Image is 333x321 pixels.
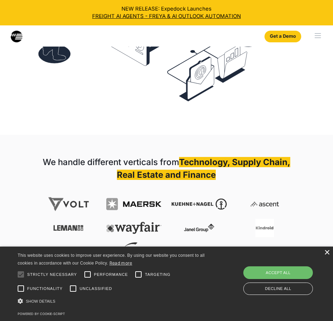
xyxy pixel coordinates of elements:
strong: We handle different verticals from [43,157,179,167]
span: This website uses cookies to improve user experience. By using our website you consent to all coo... [18,253,205,266]
a: Read more [109,260,132,266]
strong: Technology, Supply Chain, Real Estate and Finance [117,157,290,180]
a: Powered by cookie-script [18,312,65,316]
div: NEW RELEASE: Expedock Launches [5,5,328,20]
span: Functionality [27,286,63,292]
div: Close [324,250,329,255]
span: Performance [94,272,128,278]
span: Targeting [145,272,170,278]
span: Show details [26,299,55,303]
div: Accept all [243,266,313,279]
div: menu [304,25,333,47]
iframe: Chat Widget [298,287,333,321]
div: Decline all [243,283,313,295]
span: Unclassified [79,286,112,292]
a: Get a Demo [264,31,301,43]
div: Show details [18,297,211,306]
span: Strictly necessary [27,272,77,278]
a: FREIGHT AI AGENTS - FREYA & AI OUTLOOK AUTOMATION [5,13,328,20]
